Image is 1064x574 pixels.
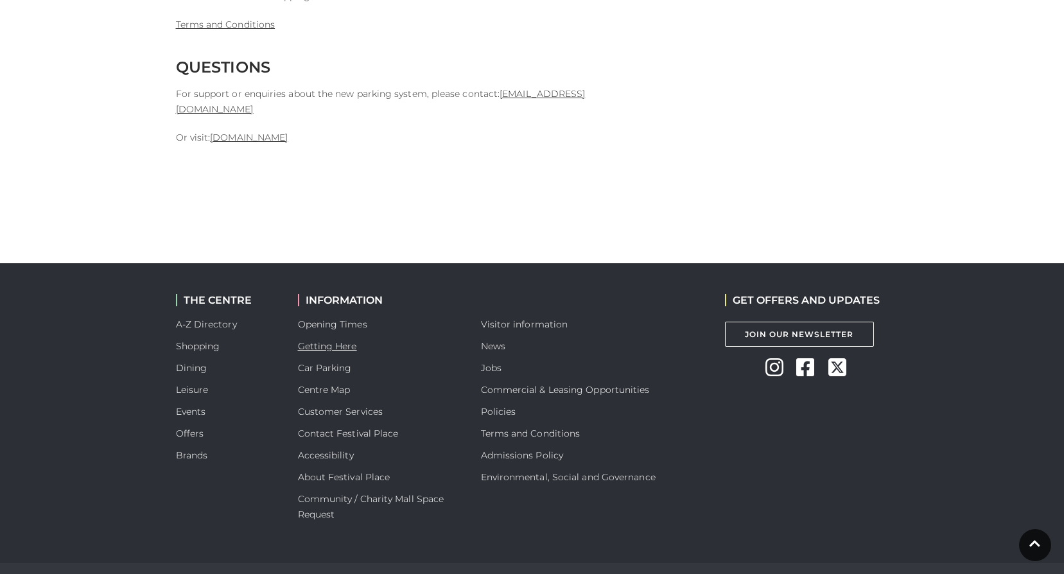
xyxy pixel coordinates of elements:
[298,471,390,483] a: About Festival Place
[298,294,462,306] h2: INFORMATION
[725,294,880,306] h2: GET OFFERS AND UPDATES
[176,406,206,417] a: Events
[298,384,351,396] a: Centre Map
[176,428,204,439] a: Offers
[176,130,645,145] p: Or visit:
[210,132,288,143] a: [DOMAIN_NAME]
[176,318,237,330] a: A-Z Directory
[481,362,501,374] a: Jobs
[176,449,208,461] a: Brands
[298,449,354,461] a: Accessibility
[176,362,207,374] a: Dining
[176,58,645,76] h2: QUESTIONS
[176,294,279,306] h2: THE CENTRE
[298,318,367,330] a: Opening Times
[481,384,650,396] a: Commercial & Leasing Opportunities
[298,428,399,439] a: Contact Festival Place
[298,362,352,374] a: Car Parking
[481,449,564,461] a: Admissions Policy
[176,384,209,396] a: Leisure
[481,340,505,352] a: News
[481,318,568,330] a: Visitor information
[481,428,580,439] a: Terms and Conditions
[298,406,383,417] a: Customer Services
[725,322,874,347] a: Join Our Newsletter
[298,340,357,352] a: Getting Here
[481,406,516,417] a: Policies
[176,340,220,352] a: Shopping
[176,86,645,117] p: For support or enquiries about the new parking system, please contact:
[176,19,275,30] a: Terms and Conditions
[481,471,656,483] a: Environmental, Social and Governance
[298,493,444,520] a: Community / Charity Mall Space Request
